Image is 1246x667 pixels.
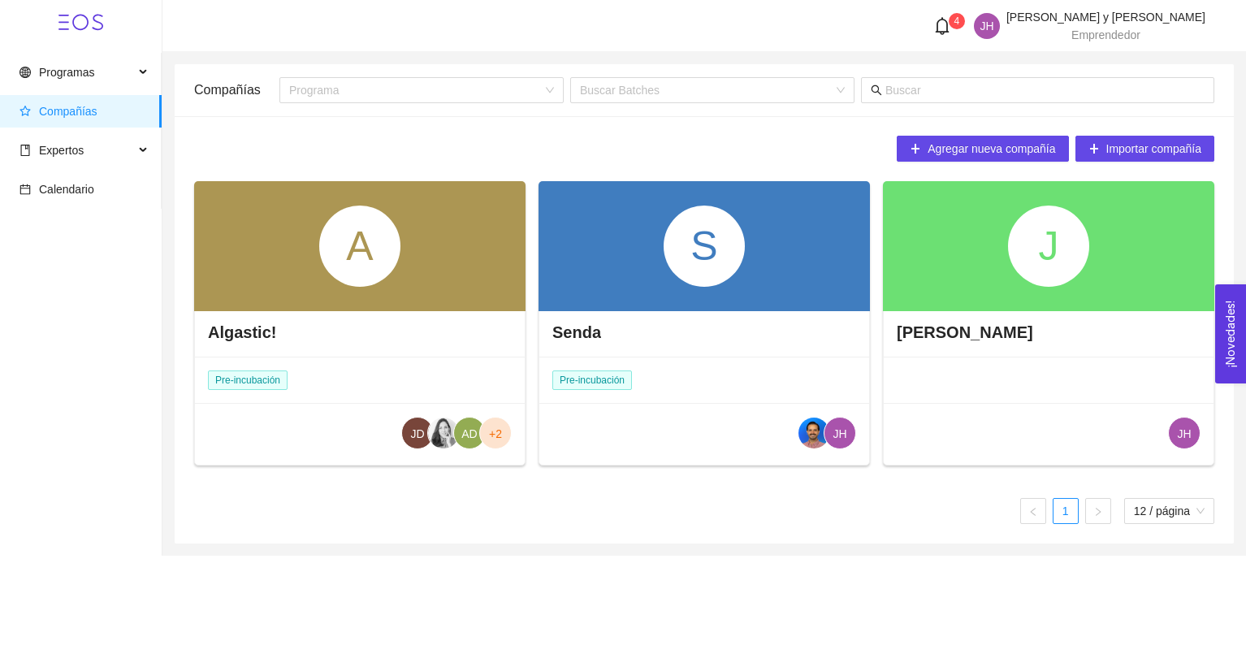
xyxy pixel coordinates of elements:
[19,184,31,195] span: calendar
[928,140,1055,158] span: Agregar nueva compañía
[1071,28,1140,41] span: Emprendedor
[552,370,632,390] span: Pre-incubación
[208,321,276,344] h4: Algastic!
[1053,499,1078,523] a: 1
[1053,498,1079,524] li: 1
[410,418,424,450] span: JD
[1177,418,1191,450] span: JH
[1106,140,1202,158] span: Importar compañía
[980,13,993,39] span: JH
[39,183,94,196] span: Calendario
[39,144,84,157] span: Expertos
[461,418,477,450] span: AD
[910,143,921,156] span: plus
[39,66,94,79] span: Programas
[39,105,97,118] span: Compañías
[1085,498,1111,524] li: Página siguiente
[489,418,502,450] span: +2
[1124,498,1214,524] div: tamaño de página
[194,67,279,113] div: Compañías
[798,418,829,448] img: 1756941963786-2AAB7FB8-7E5A-4580-9AA7-E9FDF0EFBE61.png
[664,206,745,287] div: S
[1088,143,1100,156] span: plus
[428,418,459,448] img: 1686173812184-KPM_FOTO.png
[1028,507,1038,517] span: left
[1020,498,1046,524] button: left
[871,84,882,96] span: search
[1008,206,1089,287] div: J
[1215,284,1246,383] button: Open Feedback Widget
[208,370,288,390] span: Pre-incubación
[954,15,960,27] span: 4
[933,17,951,35] span: bell
[552,321,601,344] h4: Senda
[1006,11,1205,24] span: [PERSON_NAME] y [PERSON_NAME]
[1134,499,1205,523] span: 12 / página
[885,81,1205,99] input: Buscar
[1093,507,1103,517] span: right
[949,13,965,29] sup: 4
[1020,498,1046,524] li: Página anterior
[1075,136,1215,162] button: plusImportar compañía
[319,206,400,287] div: A
[19,145,31,156] span: book
[1085,498,1111,524] button: right
[833,418,846,450] span: JH
[19,67,31,78] span: global
[897,321,1033,344] h4: [PERSON_NAME]
[897,136,1068,162] button: plusAgregar nueva compañía
[19,106,31,117] span: star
